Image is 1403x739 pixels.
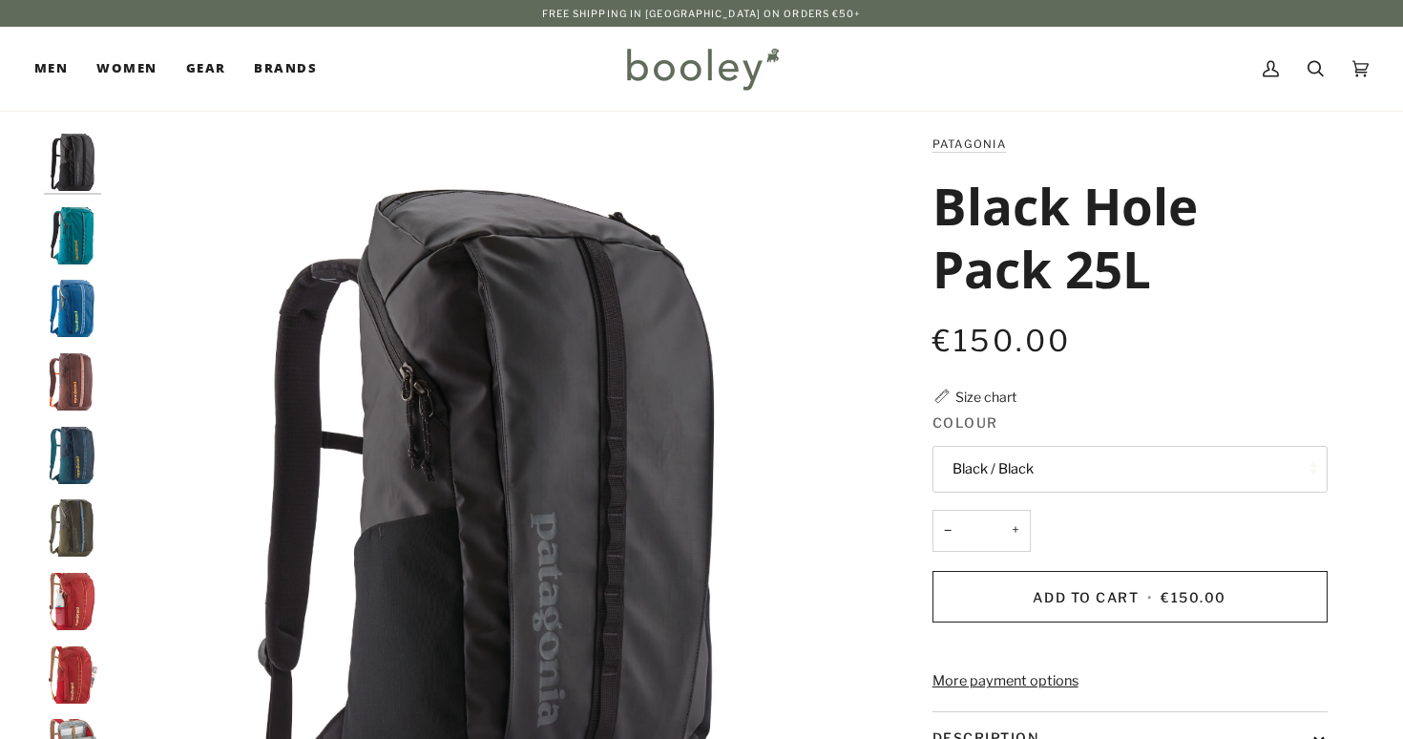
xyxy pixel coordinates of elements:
span: Colour [932,412,998,433]
a: Brands [240,27,331,111]
span: €150.00 [932,323,1072,359]
input: Quantity [932,510,1031,553]
img: Patagonia Black Hole Pack 25L Belay Blue - Booley Galway [44,207,101,264]
img: Patagonia Black Hole Pack 25L Basin Green - Booley Galway [44,499,101,557]
img: Patagonia Black Hole Pack 25L - Booley Galway [44,646,101,704]
div: Size chart [955,387,1016,407]
span: • [1143,589,1157,605]
img: Black Hole Pack 25L [44,353,101,411]
img: Patagonia Black Hole Pack 25L Tidal Teal - Booley Galway [44,427,101,484]
span: €150.00 [1161,589,1226,605]
a: Patagonia [932,137,1006,151]
button: Add to Cart • €150.00 [932,571,1328,623]
button: Black / Black [932,446,1328,493]
button: − [932,510,963,553]
img: Patagonia Black Hole Pack 25L Black / Black - Booley Galway [44,134,101,191]
a: Men [34,27,82,111]
span: Brands [254,59,317,78]
span: Women [96,59,157,78]
h1: Black Hole Pack 25L [932,174,1313,300]
p: Free Shipping in [GEOGRAPHIC_DATA] on Orders €50+ [542,6,862,21]
span: Add to Cart [1033,589,1139,605]
img: Patagonia Black Hole Pack 25L Vessel Blue - Booley Galway [44,280,101,337]
button: + [1000,510,1031,553]
span: Men [34,59,68,78]
a: More payment options [932,671,1328,692]
a: Women [82,27,171,111]
img: Booley [618,41,785,96]
img: Patagonia Black Hole Pack 25L - Booley Galway [44,573,101,630]
span: Gear [186,59,226,78]
a: Gear [172,27,241,111]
